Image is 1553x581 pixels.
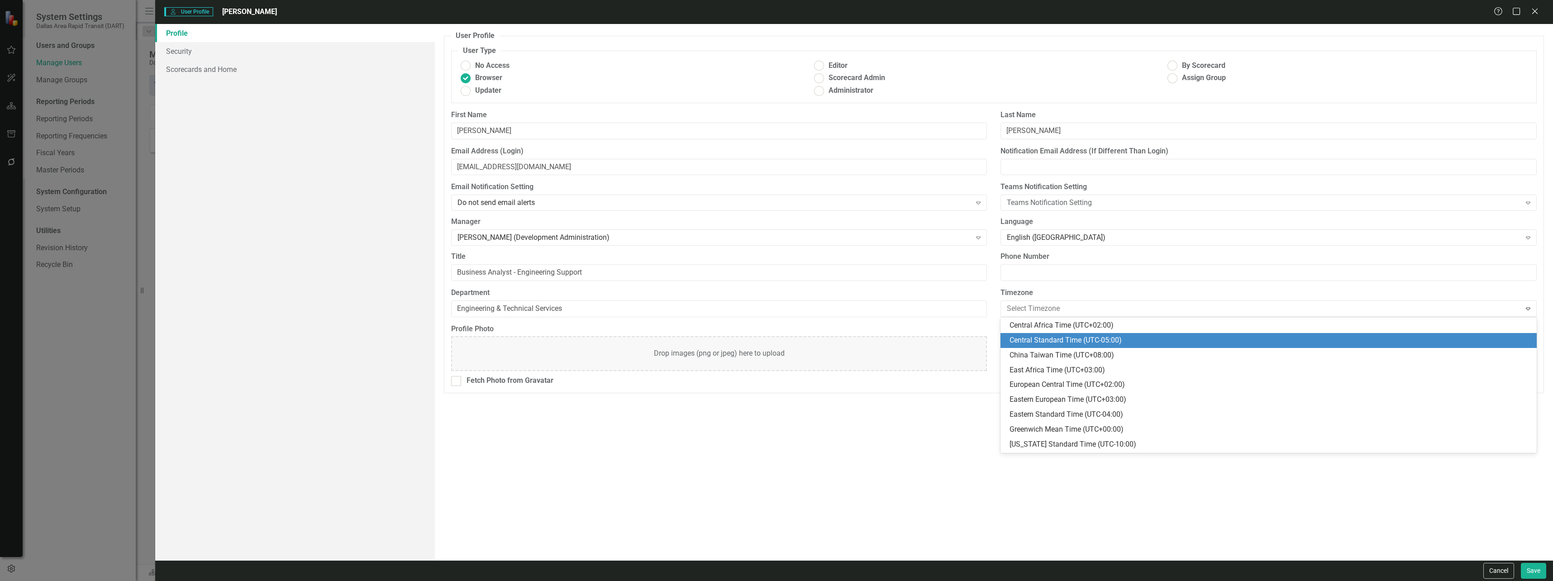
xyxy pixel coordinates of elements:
label: Timezone [1000,288,1537,298]
div: Eastern Standard Time (UTC-04:00) [1010,410,1531,420]
label: First Name [451,110,987,120]
button: Save [1521,563,1546,579]
label: Phone Number [1000,252,1537,262]
span: Scorecard Admin [829,73,885,83]
label: Teams Notification Setting [1000,182,1537,192]
div: Eastern European Time (UTC+03:00) [1010,395,1531,405]
label: Manager [451,217,987,227]
button: Cancel [1483,563,1514,579]
span: [PERSON_NAME] [222,7,277,16]
div: Fetch Photo from Gravatar [467,376,553,386]
label: Notification Email Address (If Different Than Login) [1000,146,1537,157]
span: Browser [475,73,502,83]
label: Title [451,252,987,262]
div: [US_STATE] Standard Time (UTC-10:00) [1010,439,1531,450]
label: Email Address (Login) [451,146,987,157]
span: Administrator [829,86,873,96]
div: East Africa Time (UTC+03:00) [1010,365,1531,376]
span: By Scorecard [1182,61,1225,71]
div: European Central Time (UTC+02:00) [1010,380,1531,390]
div: Central Standard Time (UTC-05:00) [1010,335,1531,346]
span: Editor [829,61,848,71]
div: Greenwich Mean Time (UTC+00:00) [1010,424,1531,435]
div: Drop images (png or jpeg) here to upload [654,348,785,359]
legend: User Type [458,46,500,56]
span: Assign Group [1182,73,1226,83]
span: Updater [475,86,501,96]
label: Language [1000,217,1537,227]
div: Teams Notification Setting [1007,198,1520,208]
div: Do not send email alerts [457,198,971,208]
span: User Profile [164,7,213,16]
div: Central Africa Time (UTC+02:00) [1010,320,1531,331]
a: Profile [155,24,435,42]
a: Security [155,42,435,60]
div: [PERSON_NAME] (Development Administration) [457,233,971,243]
div: China Taiwan Time (UTC+08:00) [1010,350,1531,361]
label: Department [451,288,987,298]
div: English ([GEOGRAPHIC_DATA]) [1007,233,1520,243]
label: Email Notification Setting [451,182,987,192]
span: No Access [475,61,510,71]
a: Scorecards and Home [155,60,435,78]
legend: User Profile [451,31,499,41]
label: Last Name [1000,110,1537,120]
label: Profile Photo [451,324,987,334]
